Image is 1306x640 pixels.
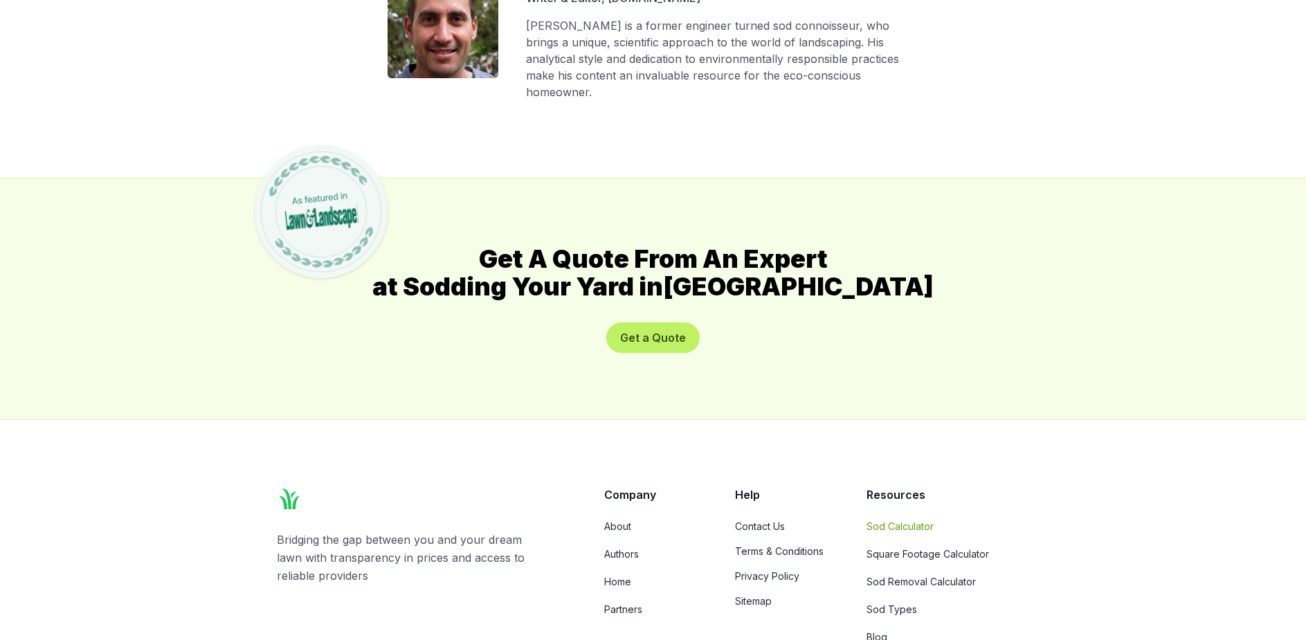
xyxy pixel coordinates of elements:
a: Privacy Policy [735,569,833,583]
a: Sod Calculator [867,520,1030,533]
a: Contact Us [735,520,833,533]
p: [PERSON_NAME] is a former engineer turned sod connoisseur, who brings a unique, scientific approa... [526,17,919,100]
a: Sitemap [735,594,833,608]
a: Sod Types [867,603,1030,616]
a: Partners [604,603,702,616]
button: Get a Quote [606,322,700,353]
p: Help [735,486,833,503]
p: Bridging the gap between you and your dream lawn with transparency in prices and access to reliab... [277,531,549,585]
img: Featured in Lawn & Landscape magazine badge [248,138,394,284]
a: Sod Removal Calculator [867,575,1030,589]
a: Square Footage Calculator [867,547,1030,561]
h2: Get A Quote From An Expert at Sodding Your Yard in [GEOGRAPHIC_DATA] [277,245,1030,300]
a: Home [604,575,702,589]
p: Company [604,486,702,503]
a: About [604,520,702,533]
a: Authors [604,547,702,561]
a: Terms & Conditions [735,545,833,558]
p: Resources [867,486,1030,503]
